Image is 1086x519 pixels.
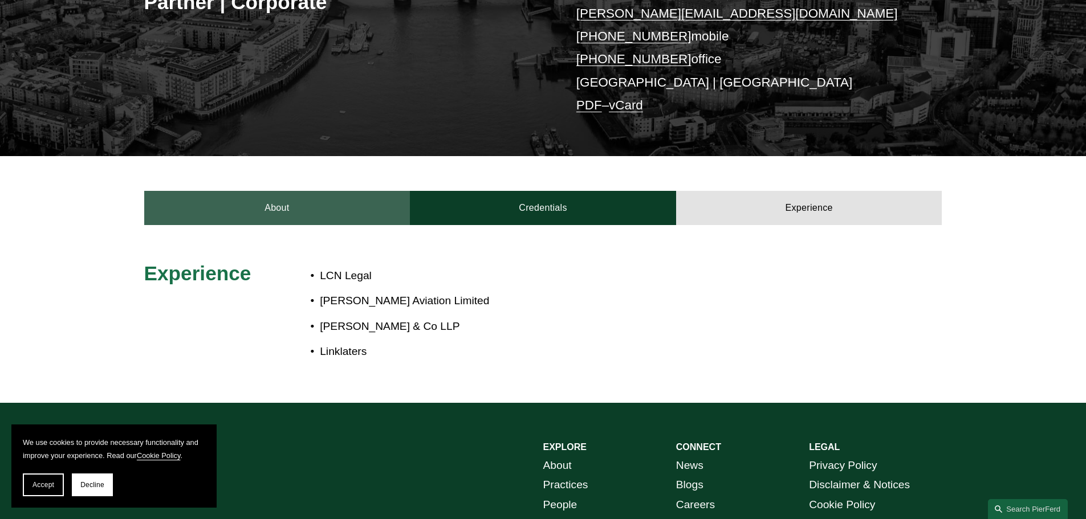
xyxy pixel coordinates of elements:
[144,191,410,225] a: About
[988,499,1068,519] a: Search this site
[576,6,898,21] a: [PERSON_NAME][EMAIL_ADDRESS][DOMAIN_NAME]
[676,191,942,225] a: Experience
[809,495,875,515] a: Cookie Policy
[11,424,217,508] section: Cookie banner
[23,436,205,462] p: We use cookies to provide necessary functionality and improve your experience. Read our .
[543,442,587,452] strong: EXPLORE
[609,98,643,112] a: vCard
[80,481,104,489] span: Decline
[676,456,703,476] a: News
[576,29,692,43] a: [PHONE_NUMBER]
[543,456,572,476] a: About
[410,191,676,225] a: Credentials
[543,495,577,515] a: People
[23,473,64,496] button: Accept
[676,442,721,452] strong: CONNECT
[676,475,703,495] a: Blogs
[32,481,54,489] span: Accept
[320,266,842,286] p: LCN Legal
[144,262,251,284] span: Experience
[576,52,692,66] a: [PHONE_NUMBER]
[137,451,181,460] a: Cookie Policy
[72,473,113,496] button: Decline
[543,475,588,495] a: Practices
[576,98,602,112] a: PDF
[320,342,842,362] p: Linklaters
[809,442,840,452] strong: LEGAL
[809,456,877,476] a: Privacy Policy
[320,291,842,311] p: [PERSON_NAME] Aviation Limited
[676,495,715,515] a: Careers
[576,2,909,117] p: mobile office [GEOGRAPHIC_DATA] | [GEOGRAPHIC_DATA] –
[320,317,842,337] p: [PERSON_NAME] & Co LLP
[809,475,910,495] a: Disclaimer & Notices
